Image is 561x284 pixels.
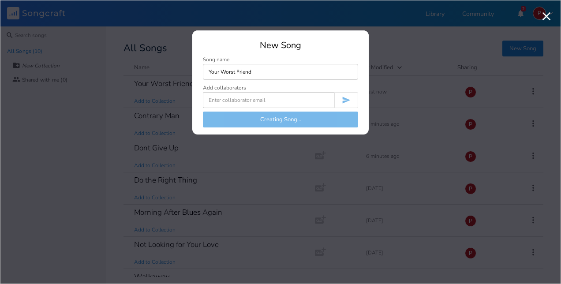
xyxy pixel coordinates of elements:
[203,57,358,62] div: Song name
[334,92,358,108] button: Invite
[203,41,358,50] div: New Song
[203,64,358,80] input: Enter song name
[203,85,246,90] div: Add collaborators
[203,112,358,127] button: Creating Song...
[203,92,334,108] input: Enter collaborator email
